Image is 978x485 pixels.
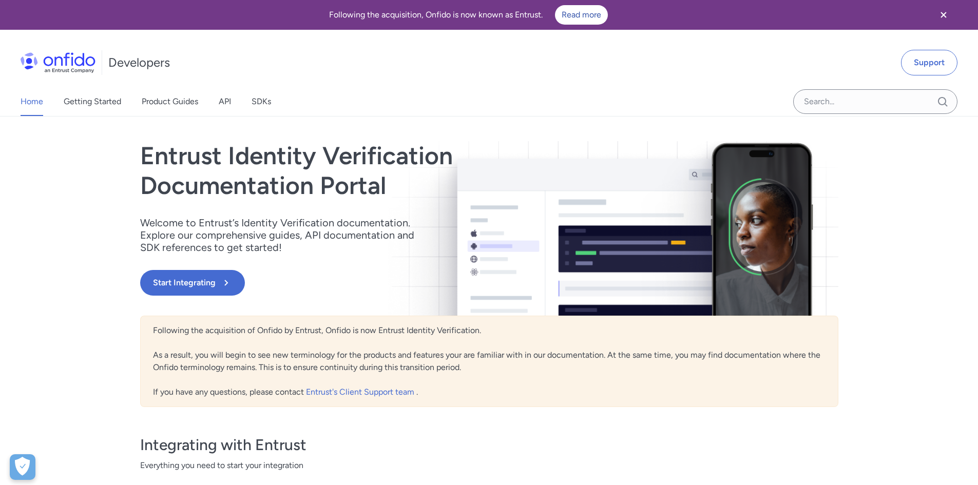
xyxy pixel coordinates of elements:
span: Everything you need to start your integration [140,459,838,472]
div: Following the acquisition of Onfido by Entrust, Onfido is now Entrust Identity Verification. As a... [140,316,838,407]
button: Start Integrating [140,270,245,296]
a: Support [901,50,957,75]
p: Welcome to Entrust’s Identity Verification documentation. Explore our comprehensive guides, API d... [140,217,428,254]
div: Following the acquisition, Onfido is now known as Entrust. [12,5,925,25]
svg: Close banner [937,9,950,21]
a: Read more [555,5,608,25]
a: Home [21,87,43,116]
button: Open Preferences [10,454,35,480]
img: Onfido Logo [21,52,95,73]
div: Cookie Preferences [10,454,35,480]
a: Product Guides [142,87,198,116]
h1: Developers [108,54,170,71]
a: Start Integrating [140,270,629,296]
button: Close banner [925,2,963,28]
a: Entrust's Client Support team [306,387,416,397]
h3: Integrating with Entrust [140,435,838,455]
a: Getting Started [64,87,121,116]
a: API [219,87,231,116]
a: SDKs [252,87,271,116]
input: Onfido search input field [793,89,957,114]
h1: Entrust Identity Verification Documentation Portal [140,141,629,200]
